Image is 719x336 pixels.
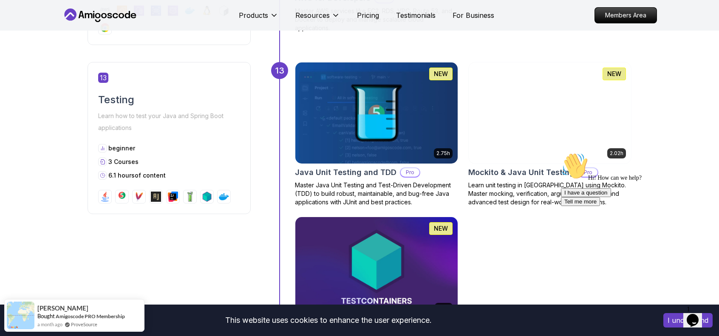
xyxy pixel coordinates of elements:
p: Learn unit testing in [GEOGRAPHIC_DATA] using Mockito. Master mocking, verification, argument cap... [468,181,631,206]
button: I have a question [3,39,54,48]
p: Pro [401,168,419,177]
img: docker logo [219,192,229,202]
p: Master Java Unit Testing and Test-Driven Development (TDD) to build robust, maintainable, and bug... [295,181,458,206]
span: Hi! How can we help? [3,25,84,32]
p: NEW [434,70,448,78]
a: Members Area [594,7,657,23]
p: beginner [108,144,135,152]
p: Products [239,10,268,20]
h2: Mockito & Java Unit Testing [468,167,575,178]
img: testcontainers logo [202,192,212,202]
p: 6.1 hours of content [108,171,166,180]
a: For Business [453,10,494,20]
button: Products [239,10,278,27]
img: intellij logo [168,192,178,202]
span: [PERSON_NAME] [37,305,88,312]
div: This website uses cookies to enhance the user experience. [6,311,651,330]
p: Resources [295,10,330,20]
a: Mockito & Java Unit Testing card2.02hNEWMockito & Java Unit TestingProLearn unit testing in [GEOG... [468,62,631,206]
p: NEW [434,224,448,233]
span: a month ago [37,321,62,328]
span: Bought [37,313,55,319]
a: Testimonials [396,10,436,20]
a: ProveSource [71,321,97,328]
button: Accept cookies [663,313,713,328]
img: Testcontainers with Java card [295,217,458,318]
p: 2.75h [436,150,450,157]
button: Tell me more [3,48,42,57]
img: :wave: [3,3,31,31]
div: 13 [271,62,288,79]
img: Java Unit Testing and TDD card [295,62,458,164]
h2: Java Unit Testing and TDD [295,167,396,178]
img: java logo [100,192,110,202]
img: provesource social proof notification image [7,302,34,329]
iframe: chat widget [558,149,711,298]
span: 13 [98,73,108,83]
h2: Testing [98,93,240,107]
p: Members Area [595,8,657,23]
p: Learn how to test your Java and Spring Boot applications [98,110,240,134]
span: 3 Courses [108,158,139,165]
p: NEW [607,70,621,78]
button: Resources [295,10,340,27]
div: 👋Hi! How can we help?I have a questionTell me more [3,3,156,57]
a: Pricing [357,10,379,20]
iframe: chat widget [683,302,711,328]
a: Java Unit Testing and TDD card2.75hNEWJava Unit Testing and TDDProMaster Java Unit Testing and Te... [295,62,458,206]
img: assertj logo [151,192,161,202]
img: maven logo [134,192,144,202]
img: junit logo [117,192,127,202]
a: Amigoscode PRO Membership [56,313,125,319]
img: Mockito & Java Unit Testing card [469,62,631,164]
img: mockito logo [185,192,195,202]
